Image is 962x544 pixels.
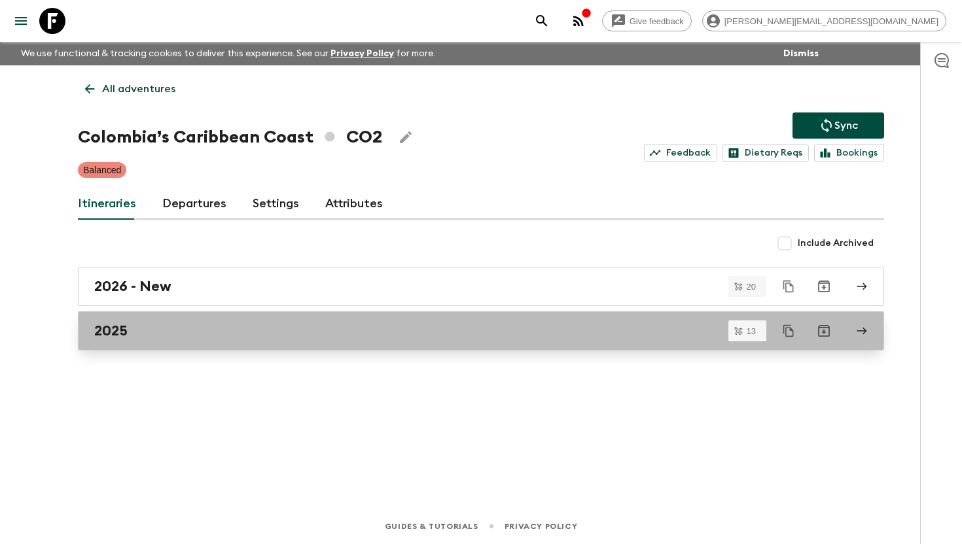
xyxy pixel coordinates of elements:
[393,124,419,150] button: Edit Adventure Title
[777,319,800,343] button: Duplicate
[16,42,440,65] p: We use functional & tracking cookies to deliver this experience. See our for more.
[777,275,800,298] button: Duplicate
[702,10,946,31] div: [PERSON_NAME][EMAIL_ADDRESS][DOMAIN_NAME]
[602,10,692,31] a: Give feedback
[385,519,478,534] a: Guides & Tutorials
[722,144,809,162] a: Dietary Reqs
[739,282,764,291] span: 20
[811,318,837,344] button: Archive
[798,237,874,250] span: Include Archived
[253,188,299,220] a: Settings
[94,278,171,295] h2: 2026 - New
[162,188,226,220] a: Departures
[529,8,555,34] button: search adventures
[78,267,884,306] a: 2026 - New
[834,118,858,133] p: Sync
[78,188,136,220] a: Itineraries
[330,49,394,58] a: Privacy Policy
[780,44,822,63] button: Dismiss
[8,8,34,34] button: menu
[505,519,577,534] a: Privacy Policy
[94,322,128,339] h2: 2025
[78,311,884,350] a: 2025
[739,327,764,335] span: 13
[83,163,121,177] p: Balanced
[78,124,382,150] h1: Colombia’s Caribbean Coast CO2
[811,273,837,299] button: Archive
[814,144,884,162] a: Bookings
[325,188,383,220] a: Attributes
[78,76,183,102] a: All adventures
[102,81,175,97] p: All adventures
[717,16,946,26] span: [PERSON_NAME][EMAIL_ADDRESS][DOMAIN_NAME]
[644,144,717,162] a: Feedback
[793,112,884,139] button: Sync adventure departures to the booking engine
[622,16,691,26] span: Give feedback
